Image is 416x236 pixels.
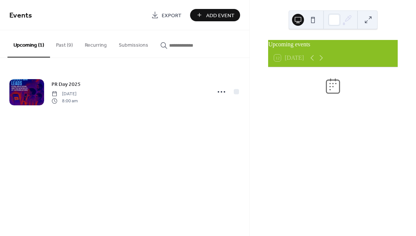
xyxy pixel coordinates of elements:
div: Upcoming events [268,40,398,49]
a: Export [146,9,187,21]
span: [DATE] [52,91,78,97]
button: Recurring [79,30,113,57]
button: Upcoming (1) [7,30,50,58]
button: Add Event [190,9,240,21]
span: 8:00 am [52,97,78,104]
a: PR Day 2025 [52,80,81,88]
span: Add Event [206,12,235,19]
span: Events [9,8,32,23]
button: Submissions [113,30,154,57]
button: Past (9) [50,30,79,57]
span: Export [162,12,181,19]
span: PR Day 2025 [52,81,81,88]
